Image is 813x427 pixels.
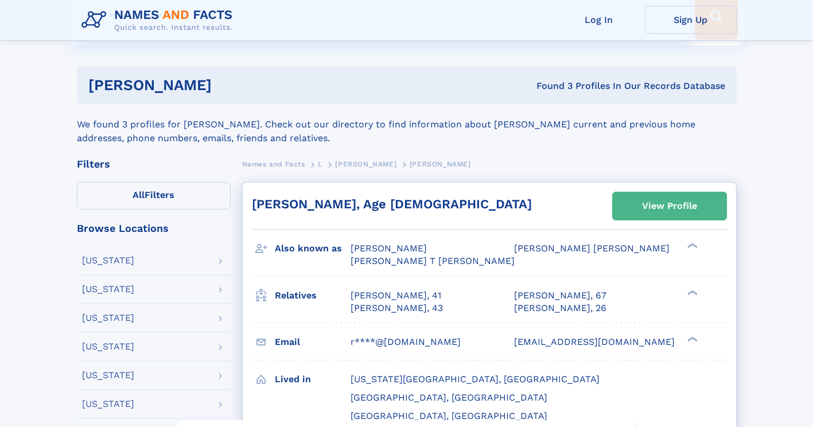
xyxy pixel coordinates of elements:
[335,157,396,171] a: [PERSON_NAME]
[514,336,675,347] span: [EMAIL_ADDRESS][DOMAIN_NAME]
[77,5,242,36] img: Logo Names and Facts
[514,302,606,315] a: [PERSON_NAME], 26
[613,192,726,220] a: View Profile
[351,255,515,266] span: [PERSON_NAME] T [PERSON_NAME]
[77,223,231,234] div: Browse Locations
[88,78,374,92] h1: [PERSON_NAME]
[351,289,441,302] a: [PERSON_NAME], 41
[242,157,305,171] a: Names and Facts
[133,189,145,200] span: All
[685,242,699,250] div: ❯
[82,399,134,409] div: [US_STATE]
[82,285,134,294] div: [US_STATE]
[275,239,351,258] h3: Also known as
[351,392,547,403] span: [GEOGRAPHIC_DATA], [GEOGRAPHIC_DATA]
[642,193,697,219] div: View Profile
[645,6,737,34] a: Sign Up
[685,289,699,296] div: ❯
[82,342,134,351] div: [US_STATE]
[351,374,600,385] span: [US_STATE][GEOGRAPHIC_DATA], [GEOGRAPHIC_DATA]
[77,104,737,145] div: We found 3 profiles for [PERSON_NAME]. Check out our directory to find information about [PERSON_...
[351,410,547,421] span: [GEOGRAPHIC_DATA], [GEOGRAPHIC_DATA]
[514,243,670,254] span: [PERSON_NAME] [PERSON_NAME]
[77,159,231,169] div: Filters
[275,370,351,389] h3: Lived in
[252,197,532,211] a: [PERSON_NAME], Age [DEMOGRAPHIC_DATA]
[318,160,322,168] span: L
[318,157,322,171] a: L
[410,160,471,168] span: [PERSON_NAME]
[275,332,351,352] h3: Email
[351,302,443,315] a: [PERSON_NAME], 43
[351,243,427,254] span: [PERSON_NAME]
[82,313,134,323] div: [US_STATE]
[685,335,699,343] div: ❯
[275,286,351,305] h3: Relatives
[77,182,231,209] label: Filters
[82,256,134,265] div: [US_STATE]
[514,289,606,302] a: [PERSON_NAME], 67
[335,160,396,168] span: [PERSON_NAME]
[82,371,134,380] div: [US_STATE]
[553,6,645,34] a: Log In
[374,80,725,92] div: Found 3 Profiles In Our Records Database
